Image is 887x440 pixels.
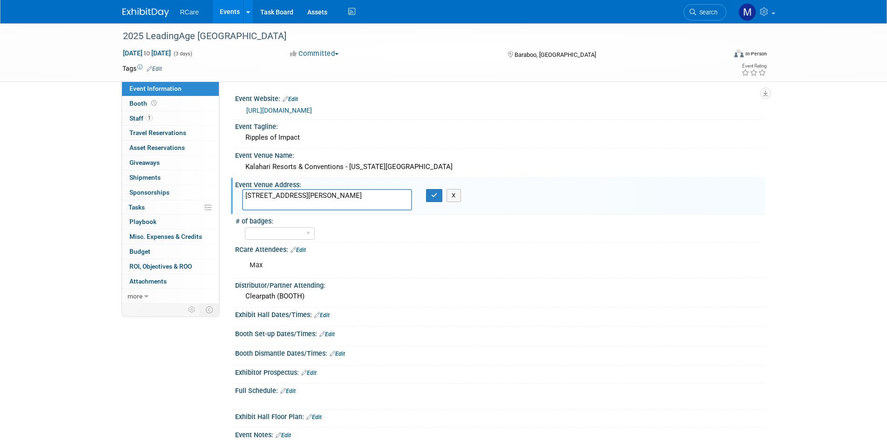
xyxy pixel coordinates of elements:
div: 2025 LeadingAge [GEOGRAPHIC_DATA] [120,28,712,45]
span: Attachments [129,278,167,285]
a: Edit [314,312,330,318]
a: Event Information [122,81,219,96]
a: Tasks [122,200,219,215]
a: Giveaways [122,156,219,170]
div: Exhibit Hall Floor Plan: [235,410,765,422]
a: Attachments [122,274,219,289]
a: Travel Reservations [122,126,219,140]
div: Full Schedule: [235,384,765,396]
a: Edit [330,351,345,357]
span: Event Information [129,85,182,92]
a: Edit [280,388,296,394]
a: Asset Reservations [122,141,219,155]
div: Kalahari Resorts & Conventions - [US_STATE][GEOGRAPHIC_DATA] [242,160,758,174]
span: more [128,292,142,300]
div: Exhibit Hall Dates/Times: [235,308,765,320]
div: Event Website: [235,92,765,104]
span: Baraboo, [GEOGRAPHIC_DATA] [515,51,596,58]
a: Sponsorships [122,185,219,200]
div: Booth Set-up Dates/Times: [235,327,765,339]
div: Event Venue Name: [235,149,765,160]
span: Giveaways [129,159,160,166]
td: Tags [122,64,162,73]
img: ExhibitDay [122,8,169,17]
span: to [142,49,151,57]
div: Event Rating [741,64,766,68]
span: Budget [129,248,150,255]
div: Event Notes: [235,428,765,440]
td: Personalize Event Tab Strip [184,304,200,316]
a: Search [684,4,726,20]
span: Tasks [129,203,145,211]
a: [URL][DOMAIN_NAME] [246,107,312,114]
a: Shipments [122,170,219,185]
div: Event Venue Address: [235,178,765,190]
a: Edit [319,331,335,338]
span: Booth [129,100,158,107]
span: Asset Reservations [129,144,185,151]
a: Staff1 [122,111,219,126]
img: Mila Vasquez [738,3,756,21]
div: Clearpath (BOOTH) [242,289,758,304]
td: Toggle Event Tabs [200,304,219,316]
a: Edit [291,247,306,253]
div: RCare Attendees: [235,243,765,255]
span: ROI, Objectives & ROO [129,263,192,270]
a: Edit [306,414,322,420]
a: Budget [122,244,219,259]
span: 1 [146,115,153,122]
span: Misc. Expenses & Credits [129,233,202,240]
div: In-Person [745,50,767,57]
span: Playbook [129,218,156,225]
a: Misc. Expenses & Credits [122,230,219,244]
button: X [447,189,461,202]
a: more [122,289,219,304]
button: Committed [287,49,342,59]
div: Distributor/Partner Attending: [235,278,765,290]
div: # of badges: [236,214,761,226]
span: Search [696,9,718,16]
span: (3 days) [173,51,192,57]
a: Edit [301,370,317,376]
span: Booth not reserved yet [149,100,158,107]
span: Staff [129,115,153,122]
span: Shipments [129,174,161,181]
img: Format-Inperson.png [734,50,744,57]
a: Booth [122,96,219,111]
span: [DATE] [DATE] [122,49,171,57]
span: Travel Reservations [129,129,186,136]
div: Exhibitor Prospectus: [235,366,765,378]
span: Sponsorships [129,189,169,196]
div: Ripples of Impact [242,130,758,145]
div: Max [243,256,663,275]
a: Edit [147,66,162,72]
a: Playbook [122,215,219,229]
a: Edit [276,432,291,439]
div: Event Format [671,48,767,62]
div: Event Tagline: [235,120,765,131]
span: RCare [180,8,199,16]
div: Booth Dismantle Dates/Times: [235,346,765,359]
a: Edit [283,96,298,102]
a: ROI, Objectives & ROO [122,259,219,274]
